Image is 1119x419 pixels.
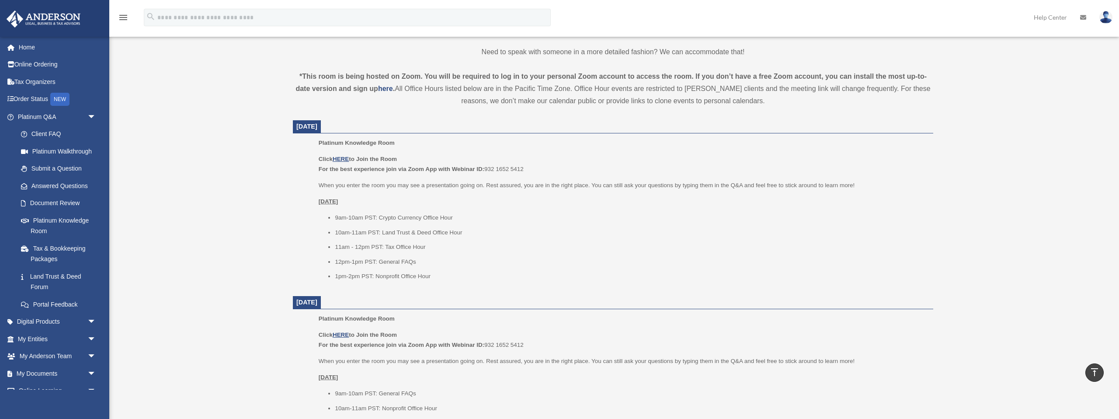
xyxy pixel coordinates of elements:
[4,10,83,28] img: Anderson Advisors Platinum Portal
[12,240,109,268] a: Tax & Bookkeeping Packages
[319,140,395,146] span: Platinum Knowledge Room
[335,388,927,399] li: 9am-10am PST: General FAQs
[87,365,105,383] span: arrow_drop_down
[335,213,927,223] li: 9am-10am PST: Crypto Currency Office Hour
[319,342,484,348] b: For the best experience join via Zoom App with Webinar ID:
[393,85,395,92] strong: .
[1085,363,1104,382] a: vertical_align_top
[319,180,927,191] p: When you enter the room you may see a presentation going on. Rest assured, you are in the right p...
[6,108,109,126] a: Platinum Q&Aarrow_drop_down
[319,198,338,205] u: [DATE]
[319,315,395,322] span: Platinum Knowledge Room
[87,348,105,366] span: arrow_drop_down
[6,365,109,382] a: My Documentsarrow_drop_down
[118,12,129,23] i: menu
[1089,367,1100,377] i: vertical_align_top
[335,242,927,252] li: 11am - 12pm PST: Tax Office Hour
[319,330,927,350] p: 932 1652 5412
[319,332,397,338] b: Click to Join the Room
[6,38,109,56] a: Home
[319,356,927,367] p: When you enter the room you may see a presentation going on. Rest assured, you are in the right p...
[335,403,927,414] li: 10am-11am PST: Nonprofit Office Hour
[6,56,109,73] a: Online Ordering
[12,195,109,212] a: Document Review
[296,299,317,306] span: [DATE]
[319,166,484,172] b: For the best experience join via Zoom App with Webinar ID:
[293,70,933,107] div: All Office Hours listed below are in the Pacific Time Zone. Office Hour events are restricted to ...
[12,268,109,296] a: Land Trust & Deed Forum
[6,91,109,108] a: Order StatusNEW
[333,156,349,162] a: HERE
[333,332,349,338] a: HERE
[295,73,927,92] strong: *This room is being hosted on Zoom. You will be required to log in to your personal Zoom account ...
[6,348,109,365] a: My Anderson Teamarrow_drop_down
[1099,11,1112,24] img: User Pic
[50,93,70,106] div: NEW
[6,382,109,400] a: Online Learningarrow_drop_down
[87,330,105,348] span: arrow_drop_down
[319,156,397,162] b: Click to Join the Room
[12,160,109,178] a: Submit a Question
[6,330,109,348] a: My Entitiesarrow_drop_down
[6,313,109,331] a: Digital Productsarrow_drop_down
[296,123,317,130] span: [DATE]
[12,177,109,195] a: Answered Questions
[87,108,105,126] span: arrow_drop_down
[12,126,109,143] a: Client FAQ
[335,227,927,238] li: 10am-11am PST: Land Trust & Deed Office Hour
[6,73,109,91] a: Tax Organizers
[12,296,109,313] a: Portal Feedback
[146,12,156,21] i: search
[378,85,393,92] a: here
[319,154,927,175] p: 932 1652 5412
[87,382,105,400] span: arrow_drop_down
[335,271,927,282] li: 1pm-2pm PST: Nonprofit Office Hour
[87,313,105,331] span: arrow_drop_down
[12,212,105,240] a: Platinum Knowledge Room
[319,374,338,381] u: [DATE]
[12,143,109,160] a: Platinum Walkthrough
[335,257,927,267] li: 12pm-1pm PST: General FAQs
[293,46,933,58] p: Need to speak with someone in a more detailed fashion? We can accommodate that!
[118,15,129,23] a: menu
